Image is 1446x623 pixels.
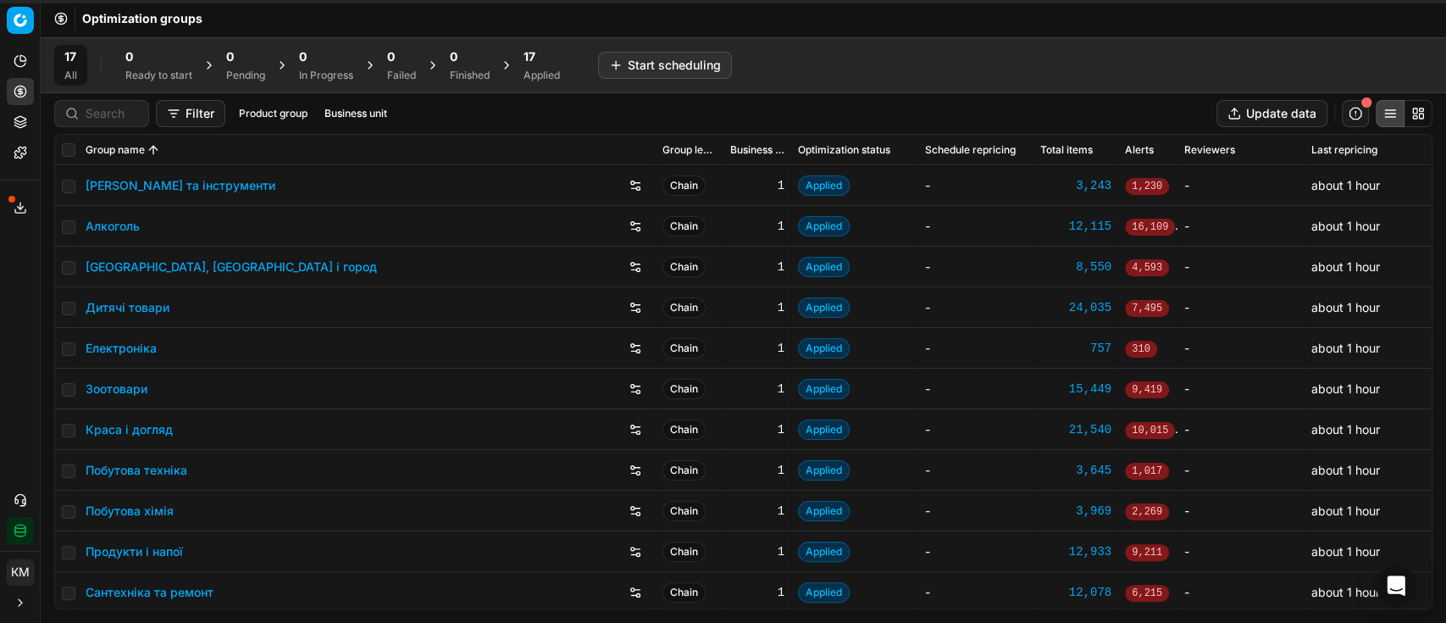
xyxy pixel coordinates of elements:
[918,287,1033,328] td: -
[524,69,560,82] div: Applied
[1311,503,1380,518] span: about 1 hour
[1040,218,1111,235] div: 12,115
[1125,463,1169,480] span: 1,017
[1125,544,1169,561] span: 9,211
[918,409,1033,450] td: -
[226,69,265,82] div: Pending
[86,105,138,122] input: Search
[86,177,275,194] a: [PERSON_NAME] та інструменти
[387,69,416,82] div: Failed
[1040,340,1111,357] div: 757
[86,299,169,316] a: Дитячі товари
[1040,177,1111,194] a: 3,243
[918,531,1033,572] td: -
[86,218,140,235] a: Алкоголь
[730,259,784,275] div: 1
[1177,409,1305,450] td: -
[662,460,706,481] span: Chain
[125,48,133,65] span: 0
[730,503,784,520] div: 1
[1311,178,1380,192] span: about 1 hour
[798,298,850,318] span: Applied
[662,582,706,603] span: Chain
[86,340,157,357] a: Електроніка
[1177,491,1305,531] td: -
[125,69,192,82] div: Ready to start
[450,48,457,65] span: 0
[1311,219,1380,233] span: about 1 hour
[798,379,850,399] span: Applied
[918,328,1033,369] td: -
[1177,247,1305,287] td: -
[730,299,784,316] div: 1
[1311,585,1380,599] span: about 1 hour
[1040,299,1111,316] a: 24,035
[1125,381,1169,398] span: 9,419
[730,218,784,235] div: 1
[8,559,33,585] span: КM
[1376,565,1416,606] div: Open Intercom Messenger
[1177,450,1305,491] td: -
[918,572,1033,613] td: -
[1040,381,1111,398] a: 15,449
[1177,328,1305,369] td: -
[1125,143,1154,157] span: Alerts
[299,48,307,65] span: 0
[1177,165,1305,206] td: -
[1125,422,1175,439] span: 10,015
[730,381,784,398] div: 1
[1125,259,1169,276] span: 4,593
[1040,259,1111,275] div: 8,550
[232,103,314,124] button: Product group
[387,48,395,65] span: 0
[798,420,850,440] span: Applied
[1311,341,1380,355] span: about 1 hour
[730,543,784,560] div: 1
[145,142,162,159] button: Sorted by Group name ascending
[662,298,706,318] span: Chain
[918,247,1033,287] td: -
[798,143,890,157] span: Optimization status
[662,216,706,236] span: Chain
[662,379,706,399] span: Chain
[662,420,706,440] span: Chain
[86,259,377,275] a: [GEOGRAPHIC_DATA], [GEOGRAPHIC_DATA] і город
[1216,100,1327,127] button: Update data
[1040,143,1093,157] span: Total items
[598,52,732,79] button: Start scheduling
[299,69,353,82] div: In Progress
[1311,300,1380,314] span: about 1 hour
[798,175,850,196] span: Applied
[1040,584,1111,601] div: 12,078
[1177,369,1305,409] td: -
[1125,300,1169,317] span: 7,495
[86,143,145,157] span: Group name
[662,143,717,157] span: Group level
[450,69,490,82] div: Finished
[1311,463,1380,477] span: about 1 hour
[82,10,202,27] nav: breadcrumb
[798,501,850,521] span: Applied
[798,582,850,603] span: Applied
[86,503,174,520] a: Побутова хімія
[1125,585,1169,602] span: 6,215
[1125,341,1157,358] span: 310
[156,100,225,127] button: Filter
[1177,531,1305,572] td: -
[1040,503,1111,520] div: 3,969
[662,338,706,359] span: Chain
[1040,543,1111,560] a: 12,933
[1311,422,1380,437] span: about 1 hour
[730,177,784,194] div: 1
[1125,178,1169,195] span: 1,230
[1184,143,1235,157] span: Reviewers
[1040,462,1111,479] div: 3,645
[1177,287,1305,328] td: -
[918,450,1033,491] td: -
[226,48,234,65] span: 0
[1040,421,1111,438] a: 21,540
[1177,572,1305,613] td: -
